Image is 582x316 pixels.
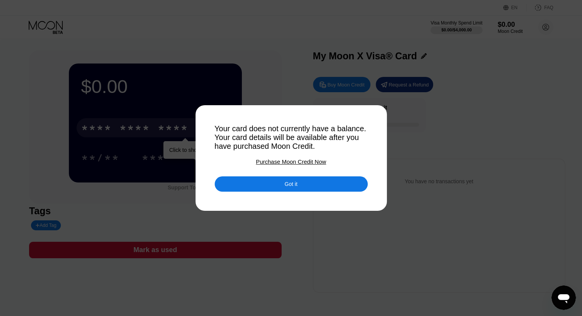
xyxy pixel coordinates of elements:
[215,176,368,192] div: Got it
[285,181,297,187] div: Got it
[551,285,576,310] iframe: Button to launch messaging window
[215,124,368,151] div: Your card does not currently have a balance. Your card details will be available after you have p...
[256,158,326,165] div: Purchase Moon Credit Now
